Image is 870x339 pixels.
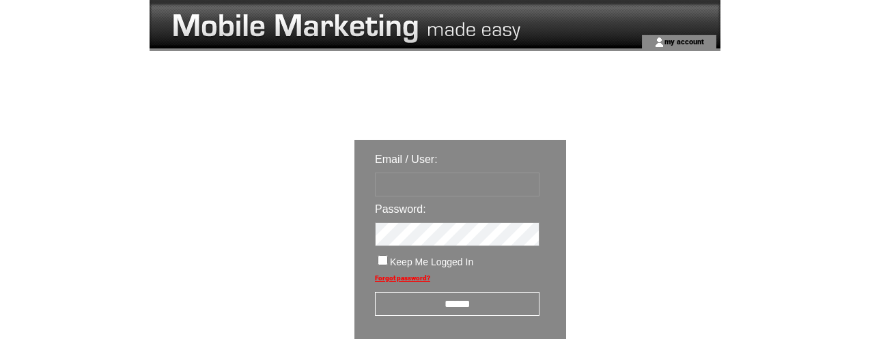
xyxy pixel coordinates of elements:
img: account_icon.gif [654,37,664,48]
span: Keep Me Logged In [390,256,473,267]
span: Password: [375,203,426,215]
a: my account [664,37,704,46]
span: Email / User: [375,153,438,165]
a: Forgot password? [375,274,430,282]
